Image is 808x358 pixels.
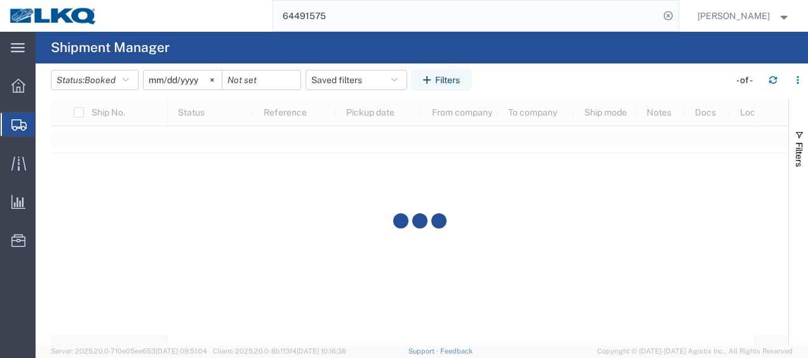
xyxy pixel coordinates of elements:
input: Not set [144,70,222,89]
span: [DATE] 09:51:04 [156,347,207,355]
button: Status:Booked [51,70,138,90]
input: Search for shipment number, reference number [273,1,659,31]
a: Support [408,347,440,355]
span: Booked [84,75,116,85]
span: [DATE] 10:16:38 [297,347,346,355]
button: Filters [412,70,471,90]
span: Robert Benette [697,9,770,23]
span: Copyright © [DATE]-[DATE] Agistix Inc., All Rights Reserved [597,346,793,357]
button: [PERSON_NAME] [697,8,791,23]
img: logo [9,6,98,25]
a: Feedback [440,347,473,355]
input: Not set [222,70,300,89]
button: Saved filters [306,70,407,90]
span: Filters [794,142,804,167]
span: Server: 2025.20.0-710e05ee653 [51,347,207,355]
span: Client: 2025.20.0-8b113f4 [213,347,346,355]
h4: Shipment Manager [51,32,170,63]
div: - of - [736,74,758,87]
